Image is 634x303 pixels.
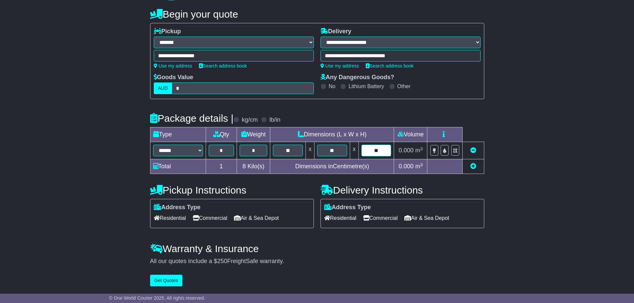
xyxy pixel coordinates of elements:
label: lb/in [269,116,280,124]
span: Residential [324,213,356,223]
label: Goods Value [154,74,193,81]
span: Residential [154,213,186,223]
span: m [415,163,423,170]
h4: Pickup Instructions [150,185,314,196]
div: All our quotes include a $ FreightSafe warranty. [150,258,484,265]
span: Commercial [363,213,398,223]
span: Air & Sea Depot [404,213,449,223]
td: x [350,142,358,159]
label: Delivery [320,28,351,35]
label: Other [397,83,411,89]
span: © One World Courier 2025. All rights reserved. [109,295,205,301]
td: Dimensions (L x W x H) [270,127,394,142]
span: 250 [217,258,227,264]
a: Add new item [470,163,476,170]
label: AUD [154,82,172,94]
sup: 3 [420,162,423,167]
a: Search address book [199,63,247,69]
label: No [329,83,335,89]
span: Commercial [193,213,227,223]
a: Remove this item [470,147,476,154]
td: Kilo(s) [237,159,270,174]
td: x [306,142,315,159]
button: Get Quotes [150,275,183,286]
td: Weight [237,127,270,142]
label: kg/cm [242,116,258,124]
label: Address Type [154,204,201,211]
span: m [415,147,423,154]
a: Search address book [366,63,414,69]
span: Air & Sea Depot [234,213,279,223]
td: Qty [206,127,237,142]
h4: Warranty & Insurance [150,243,484,254]
label: Address Type [324,204,371,211]
sup: 3 [420,146,423,151]
h4: Package details | [150,113,234,124]
a: Use my address [154,63,192,69]
td: Volume [394,127,427,142]
span: 0.000 [399,163,414,170]
span: 8 [242,163,246,170]
td: Total [150,159,206,174]
h4: Delivery Instructions [320,185,484,196]
span: 0.000 [399,147,414,154]
td: 1 [206,159,237,174]
label: Any Dangerous Goods? [320,74,394,81]
h4: Begin your quote [150,9,484,20]
td: Dimensions in Centimetre(s) [270,159,394,174]
a: Use my address [320,63,359,69]
td: Type [150,127,206,142]
label: Lithium Battery [348,83,384,89]
label: Pickup [154,28,181,35]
